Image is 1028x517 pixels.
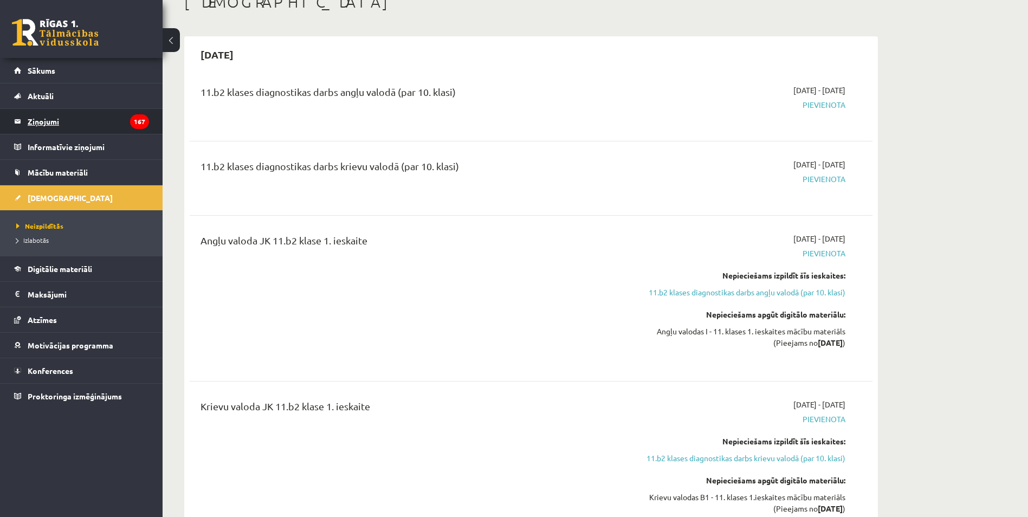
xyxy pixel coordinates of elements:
a: Proktoringa izmēģinājums [14,384,149,409]
a: Sākums [14,58,149,83]
div: 11.b2 klases diagnostikas darbs krievu valodā (par 10. klasi) [201,159,625,179]
div: Nepieciešams apgūt digitālo materiālu: [641,309,845,320]
span: [DATE] - [DATE] [793,85,845,96]
div: Nepieciešams apgūt digitālo materiālu: [641,475,845,486]
div: Angļu valoda JK 11.b2 klase 1. ieskaite [201,233,625,253]
a: Rīgas 1. Tālmācības vidusskola [12,19,99,46]
a: Digitālie materiāli [14,256,149,281]
a: Izlabotās [16,235,152,245]
span: [DATE] - [DATE] [793,159,845,170]
legend: Informatīvie ziņojumi [28,134,149,159]
strong: [DATE] [818,503,843,513]
span: Digitālie materiāli [28,264,92,274]
span: [DATE] - [DATE] [793,233,845,244]
legend: Ziņojumi [28,109,149,134]
span: [DATE] - [DATE] [793,399,845,410]
span: Motivācijas programma [28,340,113,350]
i: 167 [130,114,149,129]
div: Nepieciešams izpildīt šīs ieskaites: [641,270,845,281]
span: Mācību materiāli [28,167,88,177]
a: Mācību materiāli [14,160,149,185]
span: Pievienota [641,248,845,259]
span: Neizpildītās [16,222,63,230]
a: Neizpildītās [16,221,152,231]
a: [DEMOGRAPHIC_DATA] [14,185,149,210]
a: Informatīvie ziņojumi [14,134,149,159]
a: 11.b2 klases diagnostikas darbs krievu valodā (par 10. klasi) [641,453,845,464]
a: Motivācijas programma [14,333,149,358]
span: Pievienota [641,173,845,185]
a: Ziņojumi167 [14,109,149,134]
a: 11.b2 klases diagnostikas darbs angļu valodā (par 10. klasi) [641,287,845,298]
a: Aktuāli [14,83,149,108]
strong: [DATE] [818,338,843,347]
span: Proktoringa izmēģinājums [28,391,122,401]
a: Maksājumi [14,282,149,307]
span: Sākums [28,66,55,75]
a: Konferences [14,358,149,383]
span: Konferences [28,366,73,376]
div: Angļu valodas I - 11. klases 1. ieskaites mācību materiāls (Pieejams no ) [641,326,845,348]
span: Aktuāli [28,91,54,101]
legend: Maksājumi [28,282,149,307]
span: Pievienota [641,413,845,425]
div: Krievu valoda JK 11.b2 klase 1. ieskaite [201,399,625,419]
span: Pievienota [641,99,845,111]
div: Krievu valodas B1 - 11. klases 1.ieskaites mācību materiāls (Pieejams no ) [641,492,845,514]
span: Izlabotās [16,236,49,244]
div: 11.b2 klases diagnostikas darbs angļu valodā (par 10. klasi) [201,85,625,105]
h2: [DATE] [190,42,244,67]
a: Atzīmes [14,307,149,332]
span: [DEMOGRAPHIC_DATA] [28,193,113,203]
span: Atzīmes [28,315,57,325]
div: Nepieciešams izpildīt šīs ieskaites: [641,436,845,447]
